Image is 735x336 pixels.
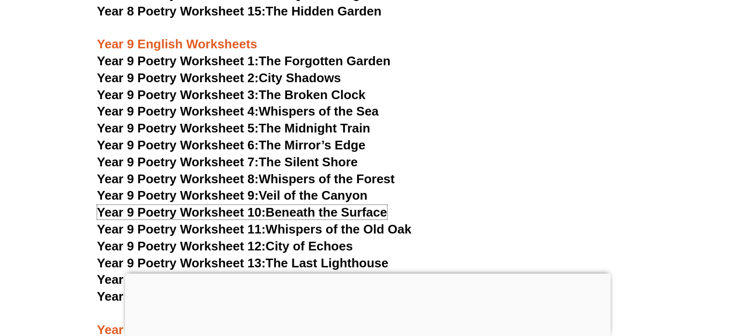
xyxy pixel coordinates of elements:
[97,205,387,219] a: Year 9 Poetry Worksheet 10:Beneath the Surface
[97,188,259,203] span: Year 9 Poetry Worksheet 9:
[97,155,259,169] span: Year 9 Poetry Worksheet 7:
[97,104,379,118] a: Year 9 Poetry Worksheet 4:Whispers of the Sea
[574,227,735,336] iframe: Chat Widget
[97,222,266,236] span: Year 9 Poetry Worksheet 11:
[97,222,412,236] a: Year 9 Poetry Worksheet 11:Whispers of the Old Oak
[97,239,353,253] a: Year 9 Poetry Worksheet 12:City of Echoes
[97,272,363,287] a: Year 9 Poetry Worksheet 14:The Silent Violin
[97,289,407,304] a: Year 9 Poetry Worksheet 15:The Forgotten Carousel
[97,54,259,68] span: Year 9 Poetry Worksheet 1:
[97,20,638,53] h3: Year 9 English Worksheets
[97,256,389,270] a: Year 9 Poetry Worksheet 13:The Last Lighthouse
[97,205,266,219] span: Year 9 Poetry Worksheet 10:
[97,121,259,135] span: Year 9 Poetry Worksheet 5:
[97,138,259,152] span: Year 9 Poetry Worksheet 6:
[97,256,266,270] span: Year 9 Poetry Worksheet 13:
[97,121,371,135] a: Year 9 Poetry Worksheet 5:The Midnight Train
[97,138,366,152] a: Year 9 Poetry Worksheet 6:The Mirror’s Edge
[97,4,382,18] a: Year 8 Poetry Worksheet 15:The Hidden Garden
[97,289,266,304] span: Year 9 Poetry Worksheet 15:
[125,274,610,334] iframe: Advertisement
[97,88,259,102] span: Year 9 Poetry Worksheet 3:
[97,172,259,186] span: Year 9 Poetry Worksheet 8:
[97,272,266,287] span: Year 9 Poetry Worksheet 14:
[97,54,390,68] a: Year 9 Poetry Worksheet 1:The Forgotten Garden
[97,4,266,18] span: Year 8 Poetry Worksheet 15:
[97,188,368,203] a: Year 9 Poetry Worksheet 9:Veil of the Canyon
[97,104,259,118] span: Year 9 Poetry Worksheet 4:
[97,172,395,186] a: Year 9 Poetry Worksheet 8:Whispers of the Forest
[97,155,358,169] a: Year 9 Poetry Worksheet 7:The Silent Shore
[97,88,366,102] a: Year 9 Poetry Worksheet 3:The Broken Clock
[97,71,341,85] a: Year 9 Poetry Worksheet 2:City Shadows
[97,239,266,253] span: Year 9 Poetry Worksheet 12:
[97,71,259,85] span: Year 9 Poetry Worksheet 2:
